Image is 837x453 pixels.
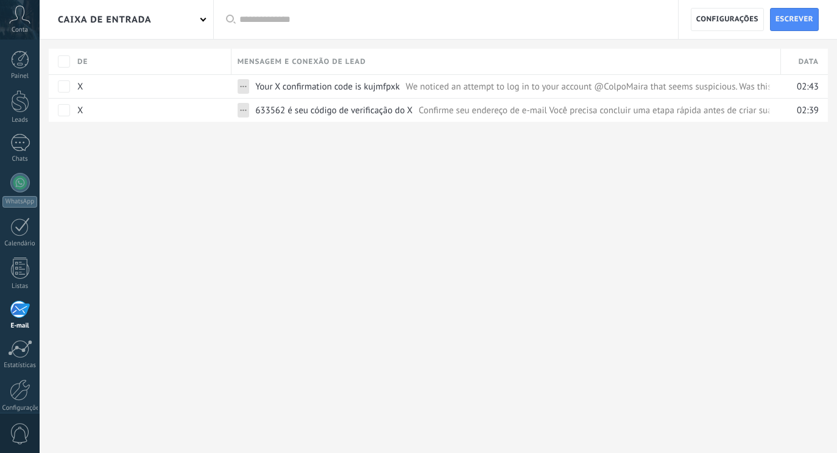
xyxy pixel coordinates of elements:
[255,105,412,116] span: 633562 é seu código de verificação do X
[2,72,38,80] div: Painel
[797,105,819,116] span: 02:39
[2,155,38,163] div: Chats
[696,9,758,30] span: Configurações
[2,322,38,330] div: E-mail
[797,81,819,93] span: 02:43
[770,8,819,31] a: Escrever
[2,362,38,370] div: Estatísticas
[255,75,770,98] a: Your X confirmation code is kujmfpxkWe noticed an attempt to log in to your account @ColpoMaira t...
[2,196,37,208] div: WhatsApp
[2,404,38,412] div: Configurações
[799,56,819,68] span: Data
[240,102,247,114] span: ...
[77,81,83,92] span: X
[77,105,83,116] span: X
[12,26,28,34] span: Conta
[77,56,88,68] span: De
[255,81,400,92] span: Your X confirmation code is kujmfpxk
[238,56,366,68] span: Mensagem e conexão de lead
[691,8,764,31] a: Configurações
[2,283,38,290] div: Listas
[240,79,247,90] span: ...
[2,240,38,248] div: Calendário
[775,9,813,30] span: Escrever
[255,99,770,122] a: 633562 é seu código de verificação do XConfirme seu endereço de e-mail Você precisa concluir uma ...
[2,116,38,124] div: Leads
